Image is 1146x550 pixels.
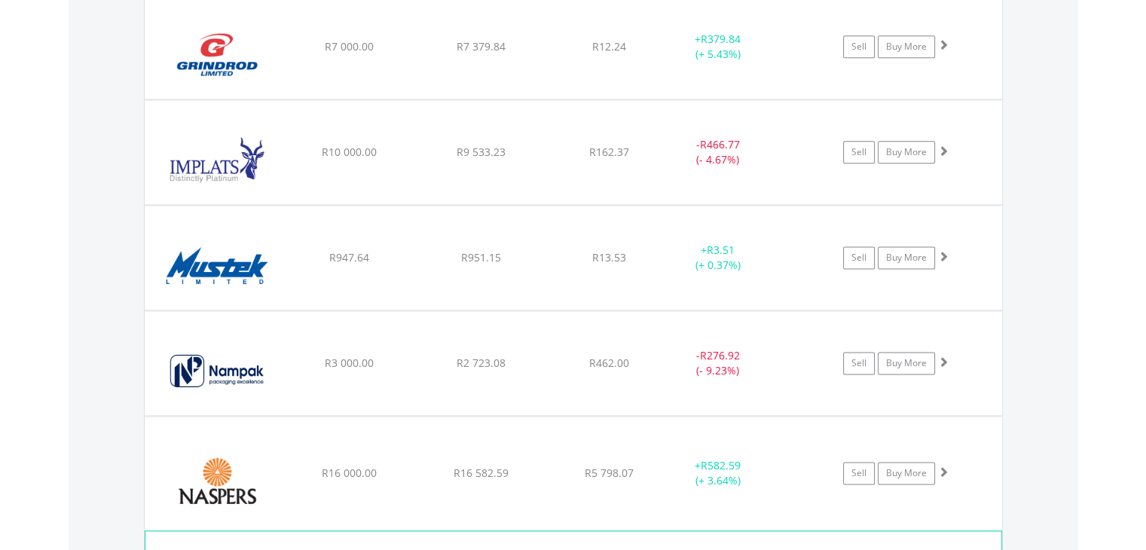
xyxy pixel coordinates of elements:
[843,141,875,163] a: Sell
[585,466,634,480] span: R5 798.07
[152,14,282,95] img: EQU.ZA.GND.png
[592,39,626,53] span: R12.24
[457,39,506,53] span: R7 379.84
[589,356,629,370] span: R462.00
[325,356,374,370] span: R3 000.00
[878,141,935,163] a: Buy More
[843,462,875,484] a: Sell
[457,145,506,159] span: R9 533.23
[662,243,775,273] div: + (+ 0.37%)
[843,352,875,374] a: Sell
[843,35,875,58] a: Sell
[152,225,282,306] img: EQU.ZA.MST.png
[700,348,740,362] span: R276.92
[592,250,626,264] span: R13.53
[707,243,735,257] span: R3.51
[878,352,935,374] a: Buy More
[152,435,282,526] img: EQU.ZA.NPN.png
[701,32,741,46] span: R379.84
[662,458,775,488] div: + (+ 3.64%)
[878,246,935,269] a: Buy More
[329,250,369,264] span: R947.64
[152,119,282,200] img: EQU.ZA.IMP.png
[457,356,506,370] span: R2 723.08
[589,145,629,159] span: R162.37
[662,32,775,62] div: + (+ 5.43%)
[322,145,377,159] span: R10 000.00
[325,39,374,53] span: R7 000.00
[461,250,501,264] span: R951.15
[662,137,775,167] div: - (- 4.67%)
[322,466,377,480] span: R16 000.00
[700,137,740,151] span: R466.77
[878,35,935,58] a: Buy More
[454,466,509,480] span: R16 582.59
[662,348,775,378] div: - (- 9.23%)
[701,458,741,472] span: R582.59
[152,330,282,411] img: EQU.ZA.NPK.png
[878,462,935,484] a: Buy More
[843,246,875,269] a: Sell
